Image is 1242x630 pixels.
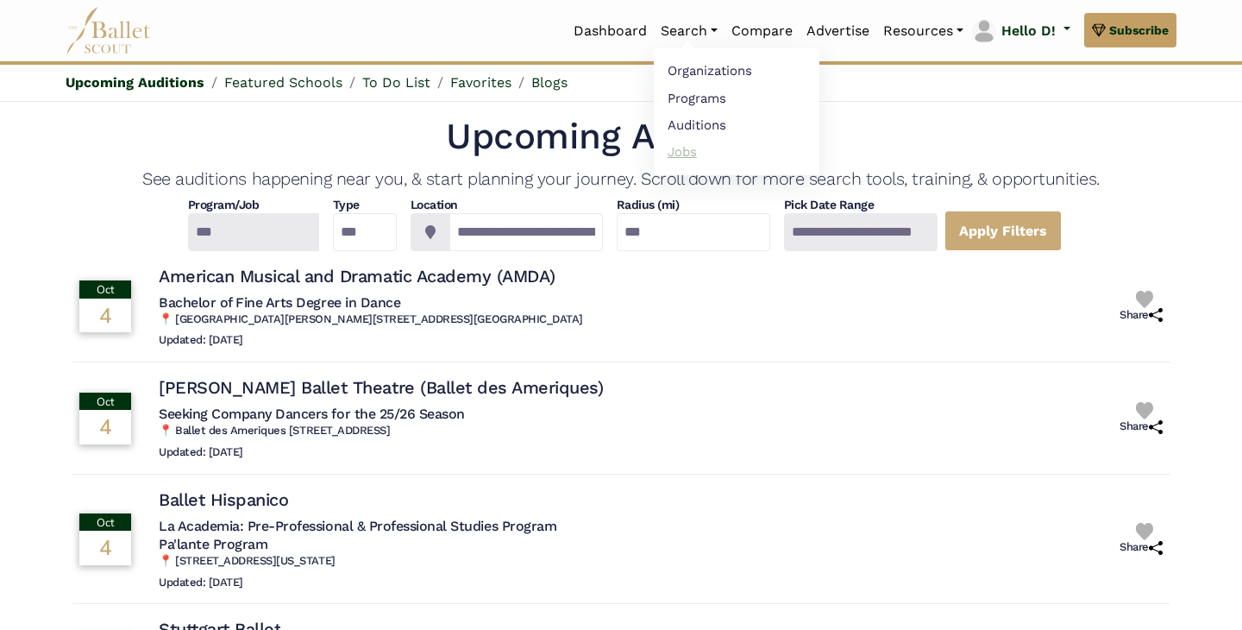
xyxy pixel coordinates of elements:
a: Organizations [654,58,819,85]
div: 4 [79,299,131,331]
div: Oct [79,513,131,531]
h1: Upcoming Auditions [72,113,1170,161]
img: gem.svg [1092,21,1106,40]
h6: 📍 [STREET_ADDRESS][US_STATE] [159,554,556,569]
input: Location [449,213,603,251]
a: Dashboard [567,13,654,49]
h4: Pick Date Range [784,197,938,214]
h4: Ballet Hispanico [159,488,288,511]
a: Featured Schools [224,74,342,91]
img: profile picture [972,19,996,43]
a: Auditions [654,111,819,138]
h6: 📍 [GEOGRAPHIC_DATA][PERSON_NAME][STREET_ADDRESS][GEOGRAPHIC_DATA] [159,312,583,327]
a: Jobs [654,138,819,165]
h5: Seeking Company Dancers for the 25/26 Season [159,406,611,424]
h4: See auditions happening near you, & start planning your journey. Scroll down for more search tool... [72,167,1170,190]
a: Compare [724,13,800,49]
a: Advertise [800,13,876,49]
h4: American Musical and Dramatic Academy (AMDA) [159,265,555,287]
a: Blogs [531,74,568,91]
div: Oct [79,280,131,298]
h5: Bachelor of Fine Arts Degree in Dance [159,294,583,312]
h6: Updated: [DATE] [159,445,611,460]
a: Programs [654,85,819,111]
a: Apply Filters [944,211,1062,251]
h6: Share [1120,308,1163,323]
a: To Do List [362,74,430,91]
a: Subscribe [1084,13,1176,47]
h4: [PERSON_NAME] Ballet Theatre (Ballet des Ameriques) [159,376,604,399]
a: Resources [876,13,970,49]
p: Hello D! [1001,20,1056,42]
h5: La Academia: Pre-Professional & Professional Studies Program [159,518,556,536]
a: profile picture Hello D! [970,17,1070,45]
a: Search [654,13,724,49]
span: Subscribe [1109,21,1169,40]
a: Upcoming Auditions [66,74,204,91]
ul: Resources [654,48,819,175]
a: Favorites [450,74,511,91]
div: 4 [79,410,131,443]
h4: Radius (mi) [617,197,680,214]
h6: Updated: [DATE] [159,333,583,348]
h4: Type [333,197,397,214]
h6: Updated: [DATE] [159,576,556,590]
h5: Pa'lante Program [159,536,556,554]
h4: Program/Job [188,197,319,214]
h6: 📍 Ballet des Ameriques [STREET_ADDRESS] [159,424,611,438]
h6: Share [1120,419,1163,434]
h6: Share [1120,540,1163,555]
div: 4 [79,531,131,564]
h4: Location [411,197,603,214]
div: Oct [79,393,131,410]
